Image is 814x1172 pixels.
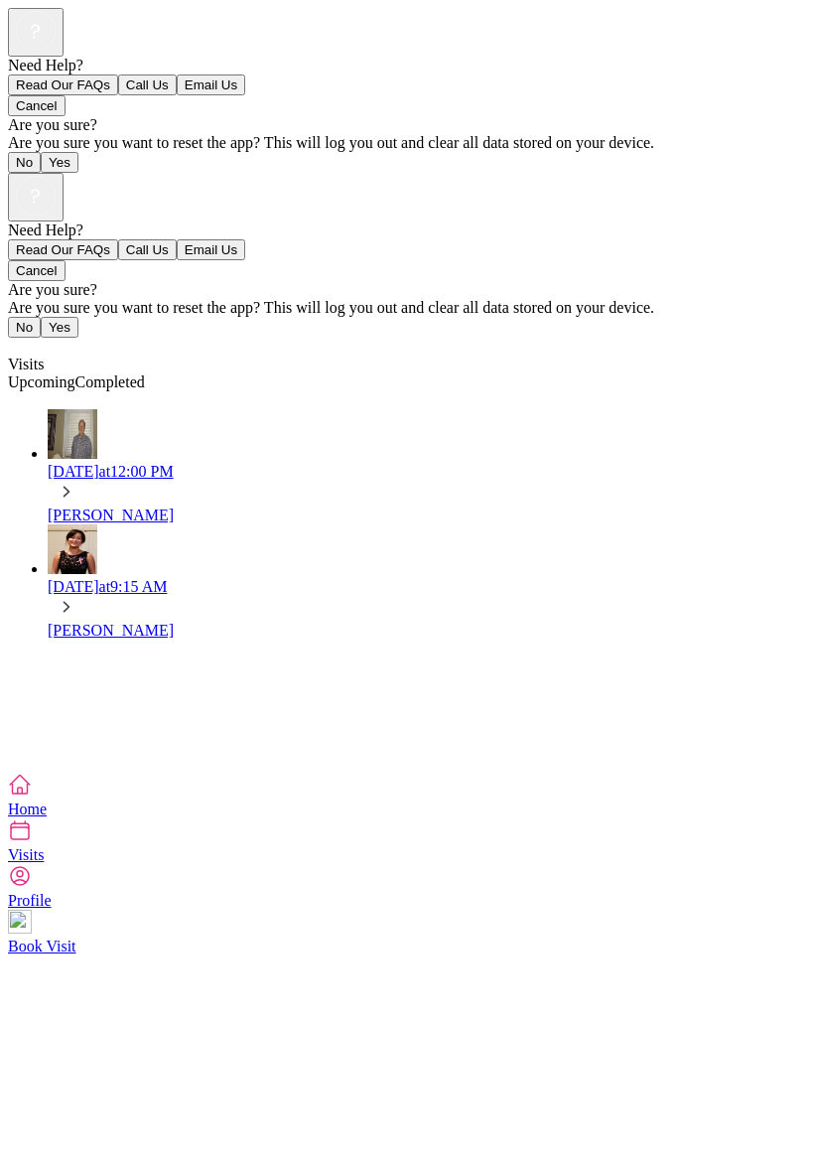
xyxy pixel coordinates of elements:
span: Visits [8,356,44,372]
button: Read Our FAQs [8,239,118,260]
button: Read Our FAQs [8,74,118,95]
div: Need Help? [8,57,806,74]
a: Book Visit [8,910,806,954]
a: Visits [8,818,806,863]
span: Profile [8,892,52,909]
img: avatar [48,409,97,459]
a: Home [8,773,806,817]
a: avatar[DATE]at12:00 PM[PERSON_NAME] [48,409,806,524]
a: Profile [8,864,806,909]
button: No [8,152,41,173]
a: avatar[DATE]at9:15 AM[PERSON_NAME] [48,524,806,640]
img: spacer [8,656,9,755]
span: Home [8,801,47,817]
div: Need Help? [8,221,806,239]
button: No [8,317,41,338]
a: Upcoming [8,373,75,390]
span: Visits [8,846,44,863]
div: [DATE] at 12:00 PM [48,463,806,481]
button: Yes [41,152,78,173]
a: Completed [75,373,145,390]
button: Yes [41,317,78,338]
button: Email Us [177,239,245,260]
div: [PERSON_NAME] [48,507,806,524]
div: Are you sure you want to reset the app? This will log you out and clear all data stored on your d... [8,134,806,152]
span: Book Visit [8,938,76,954]
div: Are you sure you want to reset the app? This will log you out and clear all data stored on your d... [8,299,806,317]
div: Are you sure? [8,281,806,299]
button: Call Us [118,74,177,95]
div: Are you sure? [8,116,806,134]
button: Call Us [118,239,177,260]
div: [DATE] at 9:15 AM [48,578,806,596]
button: Cancel [8,95,66,116]
img: avatar [48,524,97,574]
div: [PERSON_NAME] [48,622,806,640]
button: Email Us [177,74,245,95]
button: Cancel [8,260,66,281]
